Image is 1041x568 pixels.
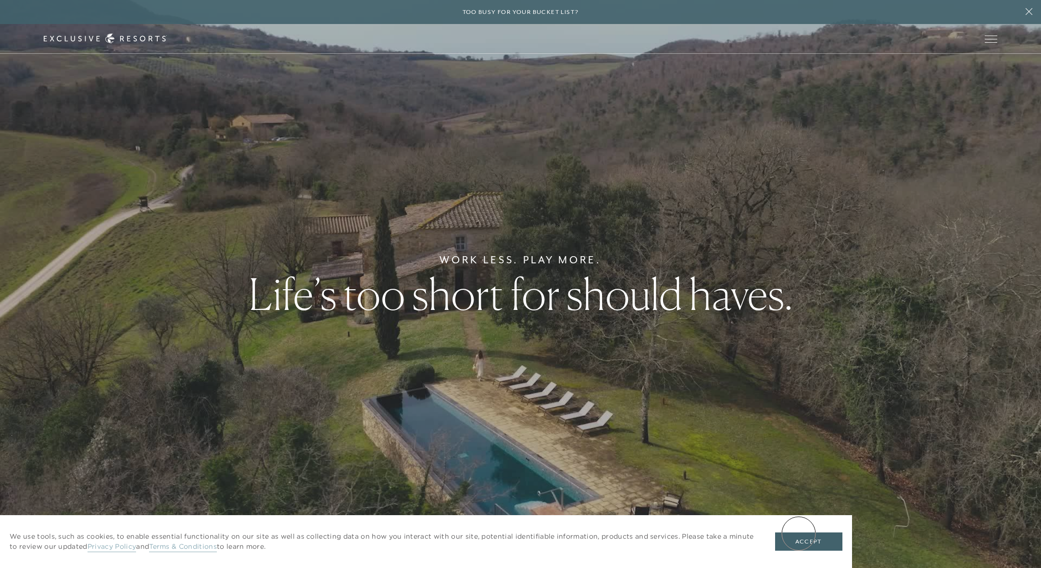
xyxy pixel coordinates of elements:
h1: Life’s too short for should haves. [249,272,793,316]
button: Accept [775,532,842,551]
h6: Work Less. Play More. [439,252,602,268]
button: Open navigation [985,36,997,42]
a: Terms & Conditions [149,542,217,552]
a: Privacy Policy [88,542,136,552]
h6: Too busy for your bucket list? [463,8,579,17]
p: We use tools, such as cookies, to enable essential functionality on our site as well as collectin... [10,531,756,552]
